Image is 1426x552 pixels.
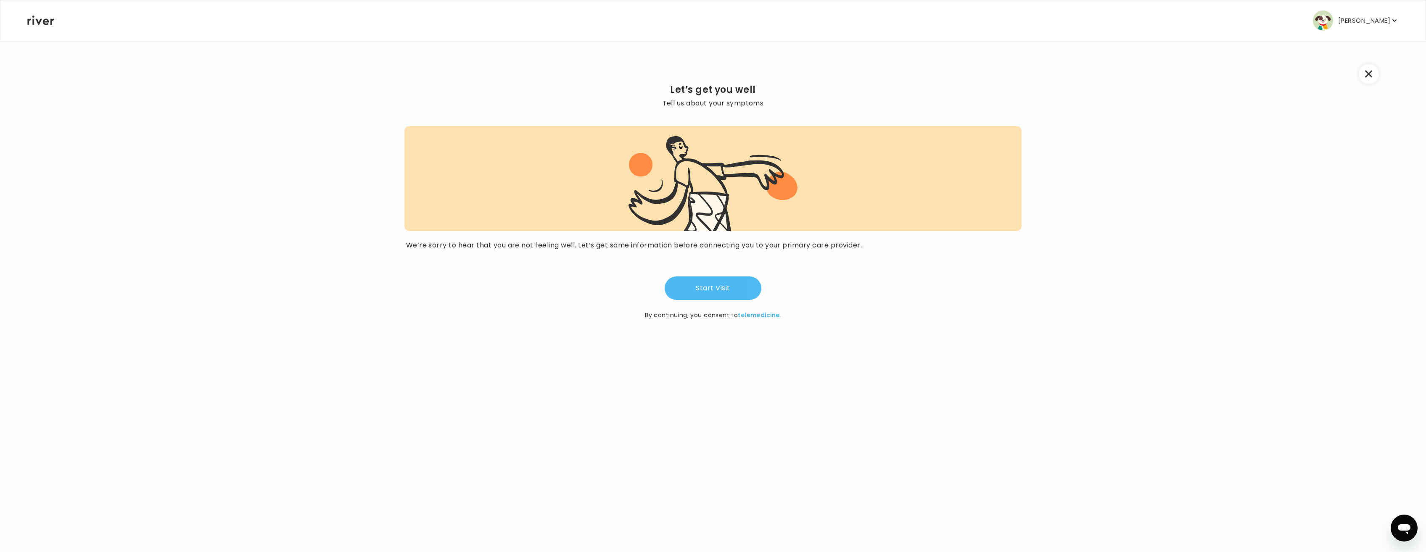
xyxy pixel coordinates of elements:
[404,97,1022,109] p: Tell us about your symptoms
[665,276,761,300] button: Start Visit
[1391,515,1418,541] iframe: Button to launch messaging window
[628,134,797,231] img: visit complete graphic
[1313,11,1399,31] button: user avatar[PERSON_NAME]
[645,310,781,320] p: By continuing, you consent to
[406,239,1020,251] p: We’re sorry to hear that you are not feeling well. Let’s get some information before connecting y...
[738,311,781,319] a: telemedicine.
[404,84,1022,96] h2: Let’s get you well
[1313,11,1333,31] img: user avatar
[1338,15,1390,26] p: [PERSON_NAME]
